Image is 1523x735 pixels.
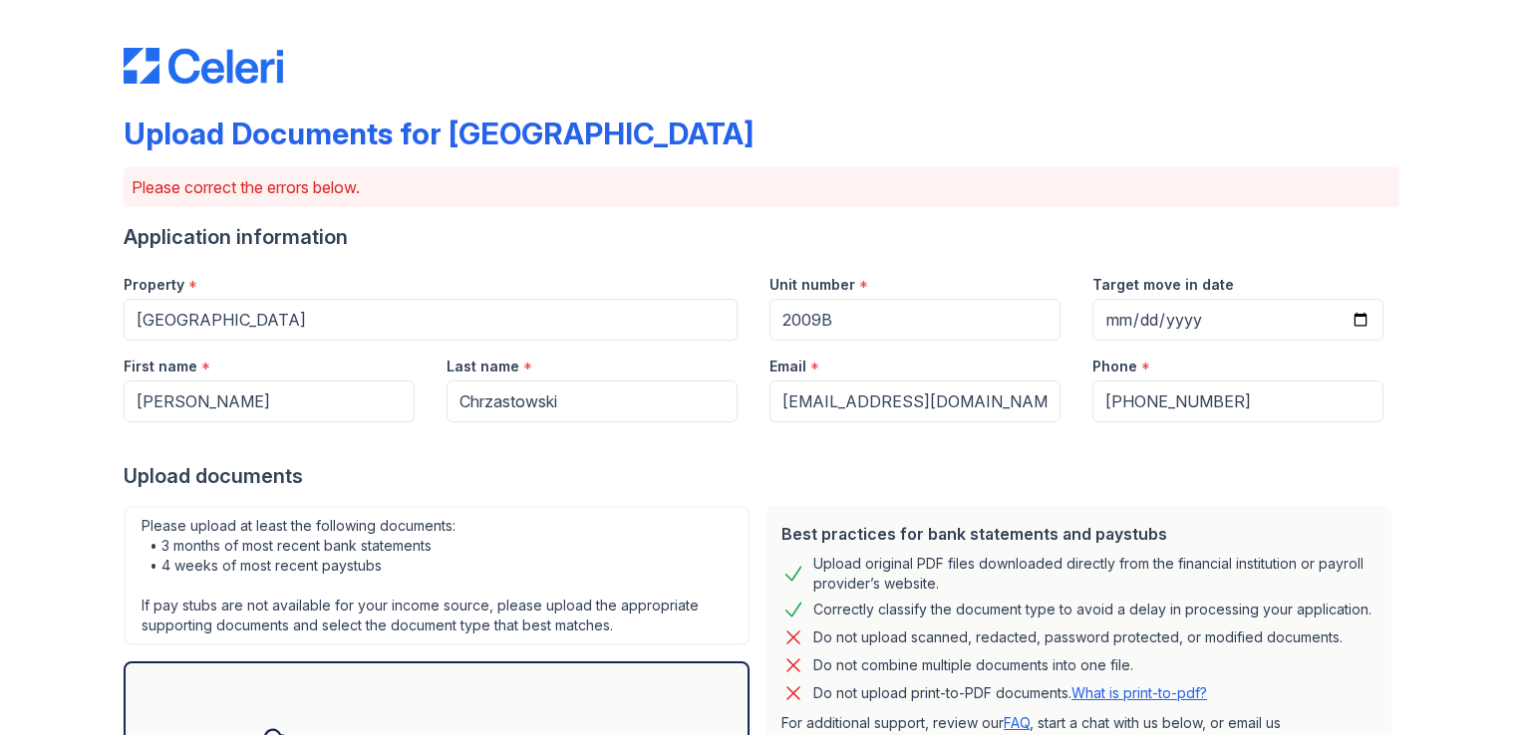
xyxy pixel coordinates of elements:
[769,275,855,295] label: Unit number
[813,625,1343,649] div: Do not upload scanned, redacted, password protected, or modified documents.
[124,223,1399,251] div: Application information
[813,598,1371,621] div: Correctly classify the document type to avoid a delay in processing your application.
[781,522,1375,546] div: Best practices for bank statements and paystubs
[124,275,184,295] label: Property
[132,175,1391,199] p: Please correct the errors below.
[124,357,197,376] label: First name
[813,653,1133,677] div: Do not combine multiple documents into one file.
[1071,684,1207,701] a: What is print-to-pdf?
[1092,275,1234,295] label: Target move in date
[1004,714,1030,731] a: FAQ
[1092,357,1137,376] label: Phone
[813,683,1207,703] p: Do not upload print-to-PDF documents.
[124,116,754,151] div: Upload Documents for [GEOGRAPHIC_DATA]
[447,357,519,376] label: Last name
[124,462,1399,490] div: Upload documents
[813,554,1375,594] div: Upload original PDF files downloaded directly from the financial institution or payroll provider’...
[769,357,806,376] label: Email
[124,48,283,84] img: CE_Logo_Blue-a8612792a0a2168367f1c8372b55b34899dd931a85d93a1a3d3e32e68fde9ad4.png
[124,506,750,645] div: Please upload at least the following documents: • 3 months of most recent bank statements • 4 wee...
